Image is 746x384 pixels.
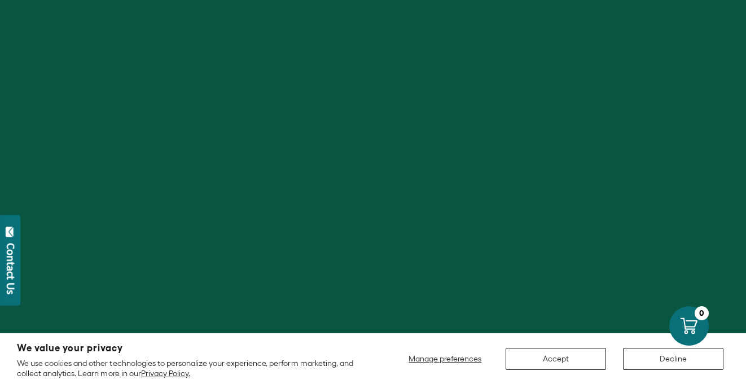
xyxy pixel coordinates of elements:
[506,348,606,370] button: Accept
[623,348,723,370] button: Decline
[409,354,481,363] span: Manage preferences
[141,369,190,378] a: Privacy Policy.
[17,343,366,353] h2: We value your privacy
[695,306,709,320] div: 0
[17,358,366,378] p: We use cookies and other technologies to personalize your experience, perform marketing, and coll...
[402,348,489,370] button: Manage preferences
[5,243,16,294] div: Contact Us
